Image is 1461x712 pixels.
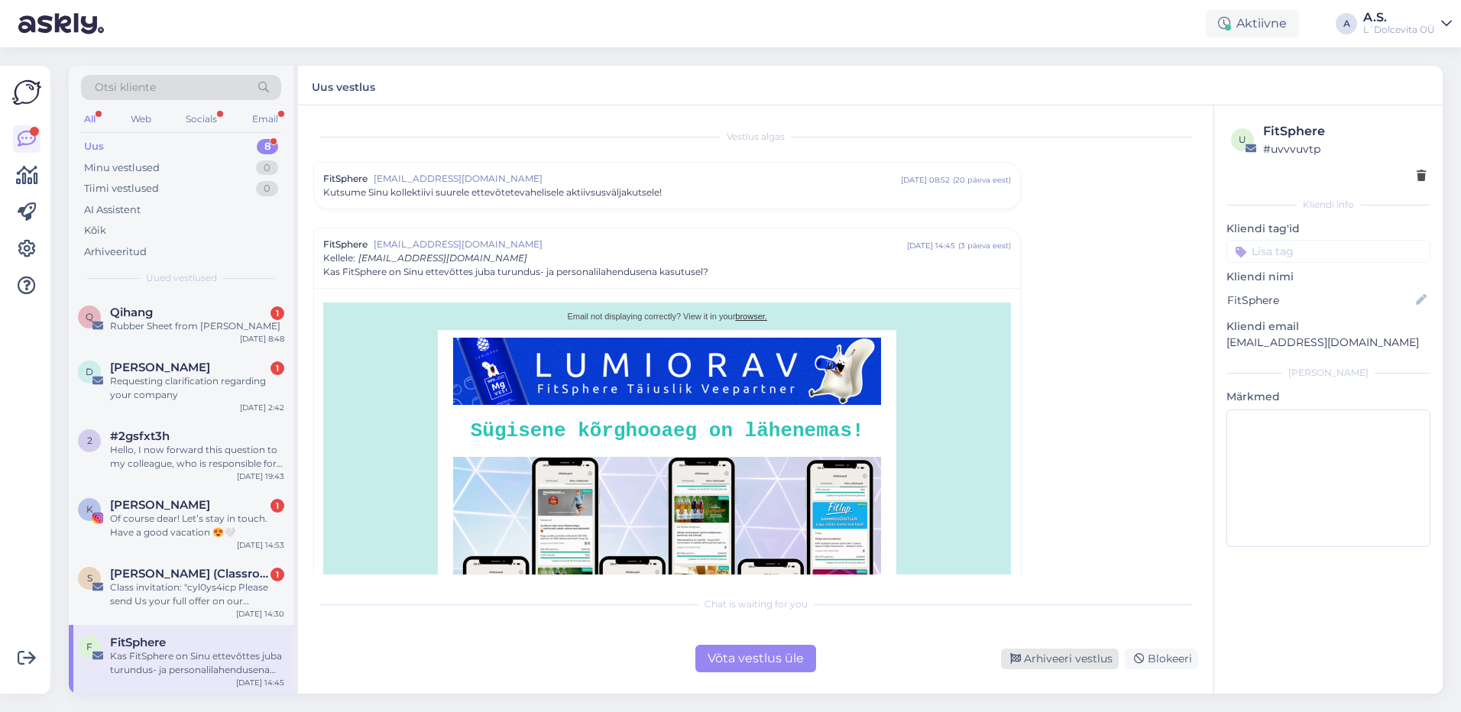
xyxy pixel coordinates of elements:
span: Dorothy Martinez [110,361,210,374]
span: Kátia Lemetti [110,498,210,512]
span: Kas FitSphere on Sinu ettevõttes juba turundus- ja personalilahendusena kasutusel? [323,265,708,279]
div: FitSphere [1263,122,1426,141]
span: [EMAIL_ADDRESS][DOMAIN_NAME] [374,238,907,251]
div: [PERSON_NAME] [1226,366,1430,380]
span: F [86,641,92,652]
div: 1 [270,499,284,513]
div: Vestlus algas [313,130,1198,144]
span: Q [86,311,93,322]
input: Lisa nimi [1227,292,1413,309]
a: A.S.L´Dolcevita OÜ [1363,11,1452,36]
span: FitSphere [110,636,166,649]
div: Web [128,109,154,129]
p: [EMAIL_ADDRESS][DOMAIN_NAME] [1226,335,1430,351]
div: L´Dolcevita OÜ [1363,24,1435,36]
div: Kliendi info [1226,198,1430,212]
div: Requesting clarification regarding your company [110,374,284,402]
span: D [86,366,93,377]
div: [DATE] 8:48 [240,333,284,345]
div: ( 3 päeva eest ) [958,240,1011,251]
div: A [1336,13,1357,34]
div: # uvvvuvtp [1263,141,1426,157]
div: Minu vestlused [84,160,160,176]
div: Class invitation: "cyl0ys4icp Please send Us your full offer on our whatsapp [PHONE_NUMBER] We ar... [110,581,284,608]
span: FitSphere [323,238,368,251]
div: 1 [270,361,284,375]
span: Sügisene kõrghooaeg on lähenemas! [471,419,864,442]
div: A.S. [1363,11,1435,24]
div: Tiimi vestlused [84,181,159,196]
div: Aktiivne [1206,10,1299,37]
span: 2 [87,435,92,446]
span: Stella Clark (Classroom) [110,567,269,581]
div: Võta vestlus üle [695,645,816,672]
div: Arhiveeri vestlus [1001,649,1119,669]
span: S [87,572,92,584]
p: Märkmed [1226,389,1430,405]
div: [DATE] 14:45 [236,677,284,688]
div: Chat is waiting for you [313,597,1198,611]
span: #2gsfxt3h [110,429,170,443]
div: [DATE] 2:42 [240,402,284,413]
div: 0 [256,181,278,196]
div: Arhiveeritud [84,244,147,260]
div: [DATE] 14:30 [236,608,284,620]
span: [EMAIL_ADDRESS][DOMAIN_NAME] [374,172,901,186]
div: 1 [270,568,284,581]
div: Email [249,109,281,129]
div: AI Assistent [84,202,141,218]
input: Lisa tag [1226,240,1430,263]
span: FitSphere [323,172,368,186]
p: Kliendi tag'id [1226,221,1430,237]
label: Uus vestlus [312,75,375,95]
div: Socials [183,109,220,129]
p: Kliendi email [1226,319,1430,335]
div: Of course dear! Let’s stay in touch. Have a good vacation 😍🤍 [110,512,284,539]
div: Kas FitSphere on Sinu ettevõttes juba turundus- ja personalilahendusena kasutusel? [110,649,284,677]
span: Kutsume Sinu kollektiivi suurele ettevõtetevahelisele aktiivsusväljakutsele! [323,186,662,199]
div: 1 [270,306,284,320]
span: Uued vestlused [146,271,217,285]
div: [DATE] 14:45 [907,240,955,251]
p: Kliendi nimi [1226,269,1430,285]
span: [EMAIL_ADDRESS][DOMAIN_NAME] [358,252,527,264]
span: Otsi kliente [95,79,156,95]
div: [DATE] 14:53 [237,539,284,551]
div: 8 [257,139,278,154]
div: Hello, I now forward this question to my colleague, who is responsible for this. The reply will b... [110,443,284,471]
span: u [1239,134,1246,145]
div: Rubber Sheet from [PERSON_NAME] [110,319,284,333]
div: [DATE] 08:52 [901,174,950,186]
span: Kellele : [323,252,355,264]
div: Blokeeri [1125,649,1198,669]
p: Email not displaying correctly? View it in your [453,310,881,322]
div: 0 [256,160,278,176]
span: K [86,503,93,515]
div: ( 20 päeva eest ) [953,174,1011,186]
div: Uus [84,139,104,154]
span: Qihang [110,306,153,319]
div: All [81,109,99,129]
img: Askly Logo [12,78,41,107]
a: browser. [735,312,767,321]
div: [DATE] 19:43 [237,471,284,482]
div: Kõik [84,223,106,238]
